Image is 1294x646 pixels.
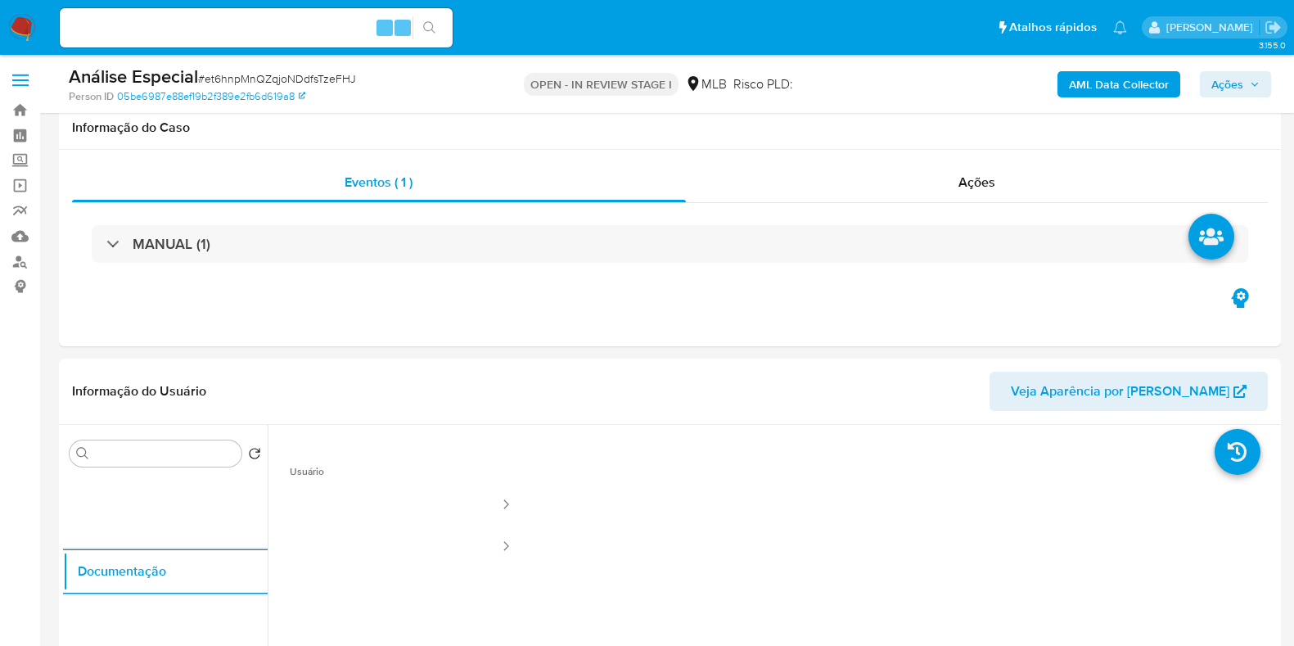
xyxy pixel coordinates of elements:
[248,447,261,465] button: Retornar ao pedido padrão
[63,513,268,552] button: KYC
[63,591,268,630] button: Anexos
[990,372,1268,411] button: Veja Aparência por [PERSON_NAME]
[400,20,405,35] span: s
[69,89,114,104] b: Person ID
[63,473,268,513] button: Geral
[1166,20,1259,35] p: jhonata.costa@mercadolivre.com
[72,120,1268,136] h1: Informação do Caso
[1057,71,1180,97] button: AML Data Collector
[413,16,446,39] button: search-icon
[685,75,727,93] div: MLB
[1265,19,1282,36] a: Sair
[524,73,679,96] p: OPEN - IN REVIEW STAGE I
[1011,372,1229,411] span: Veja Aparência por [PERSON_NAME]
[133,235,210,253] h3: MANUAL (1)
[1211,71,1243,97] span: Ações
[345,173,413,192] span: Eventos ( 1 )
[92,447,235,462] input: Procurar
[793,75,816,93] span: MID
[76,447,89,460] button: Procurar
[1069,71,1169,97] b: AML Data Collector
[63,552,268,591] button: Documentação
[958,173,995,192] span: Ações
[117,89,305,104] a: 05be6987e88ef19b2f389e2fb6d619a8
[1009,19,1097,36] span: Atalhos rápidos
[198,70,356,87] span: # et6hnpMnQZqjoNDdfsTzeFHJ
[378,20,391,35] span: Alt
[733,75,816,93] span: Risco PLD:
[69,63,198,89] b: Análise Especial
[1113,20,1127,34] a: Notificações
[72,383,206,400] h1: Informação do Usuário
[60,17,453,38] input: Pesquise usuários ou casos...
[1200,71,1271,97] button: Ações
[92,225,1248,263] div: MANUAL (1)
